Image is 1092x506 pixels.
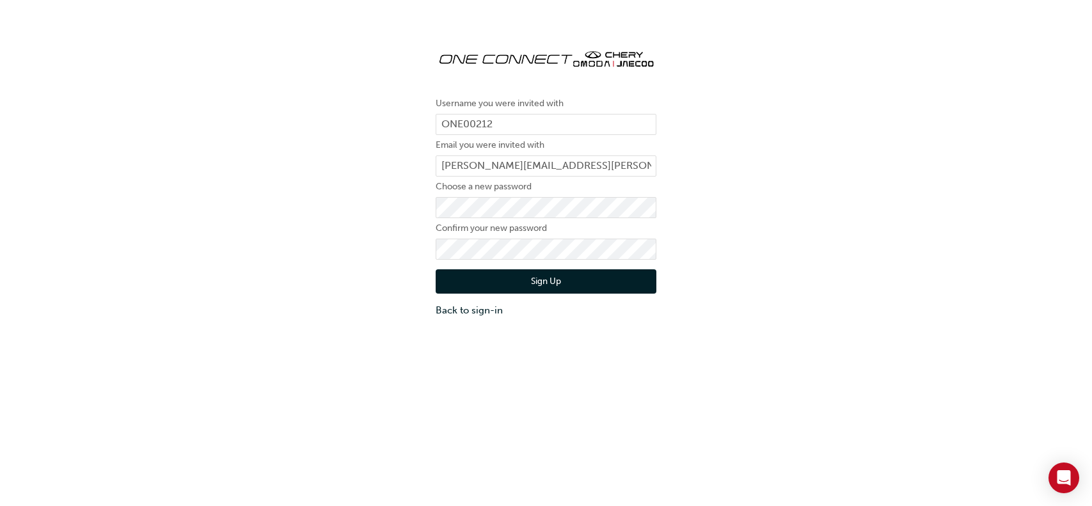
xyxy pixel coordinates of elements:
button: Sign Up [436,269,656,294]
label: Email you were invited with [436,138,656,153]
label: Confirm your new password [436,221,656,236]
div: Open Intercom Messenger [1048,463,1079,493]
input: Username [436,114,656,136]
label: Username you were invited with [436,96,656,111]
label: Choose a new password [436,179,656,194]
img: oneconnect [436,38,656,77]
a: Back to sign-in [436,303,656,318]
